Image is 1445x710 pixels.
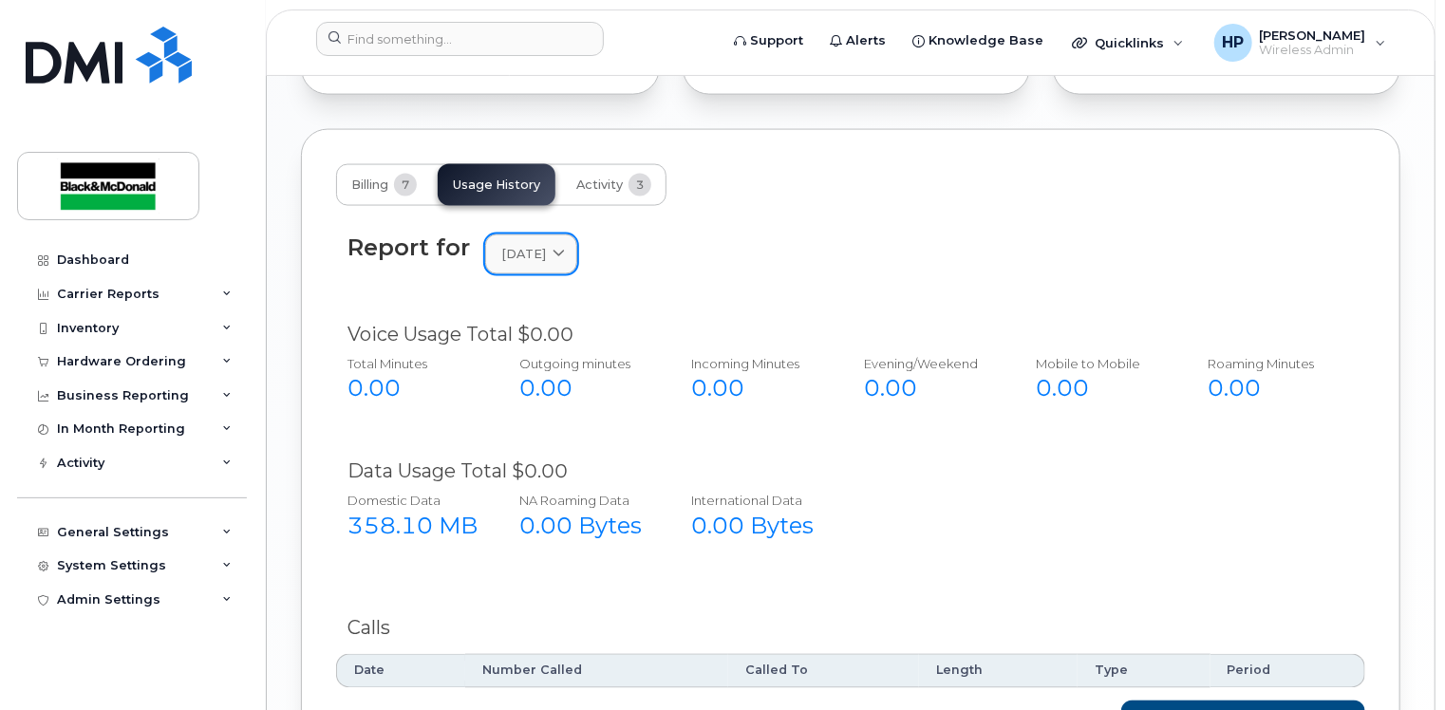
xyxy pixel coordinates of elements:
[846,31,886,50] span: Alerts
[519,493,649,511] div: NA Roaming Data
[1222,31,1244,54] span: HP
[501,245,546,263] span: [DATE]
[347,615,1354,643] div: Calls
[692,493,822,511] div: International Data
[864,373,994,405] div: 0.00
[576,177,623,193] span: Activity
[316,22,604,56] input: Find something...
[692,355,822,373] div: Incoming Minutes
[519,355,649,373] div: Outgoing minutes
[692,511,822,543] div: 0.00 Bytes
[929,31,1043,50] span: Knowledge Base
[1209,373,1339,405] div: 0.00
[519,373,649,405] div: 0.00
[721,22,816,60] a: Support
[692,373,822,405] div: 0.00
[347,511,478,543] div: 358.10 MB
[347,321,1354,348] div: Voice Usage Total $0.00
[750,31,803,50] span: Support
[347,234,470,260] div: Report for
[485,234,577,273] a: [DATE]
[336,654,465,688] th: Date
[1036,373,1166,405] div: 0.00
[1209,355,1339,373] div: Roaming Minutes
[1059,24,1197,62] div: Quicklinks
[728,654,919,688] th: Called To
[1036,355,1166,373] div: Mobile to Mobile
[864,355,994,373] div: Evening/Weekend
[1078,654,1210,688] th: Type
[1260,28,1366,43] span: [PERSON_NAME]
[394,174,417,196] span: 7
[1260,43,1366,58] span: Wireless Admin
[347,458,1354,486] div: Data Usage Total $0.00
[347,373,478,405] div: 0.00
[347,355,478,373] div: Total Minutes
[1210,654,1365,688] th: Period
[919,654,1078,688] th: Length
[465,654,728,688] th: Number Called
[899,22,1057,60] a: Knowledge Base
[347,493,478,511] div: Domestic Data
[816,22,899,60] a: Alerts
[629,174,651,196] span: 3
[1095,35,1164,50] span: Quicklinks
[1201,24,1399,62] div: Harsh Patel
[351,177,388,193] span: Billing
[519,511,649,543] div: 0.00 Bytes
